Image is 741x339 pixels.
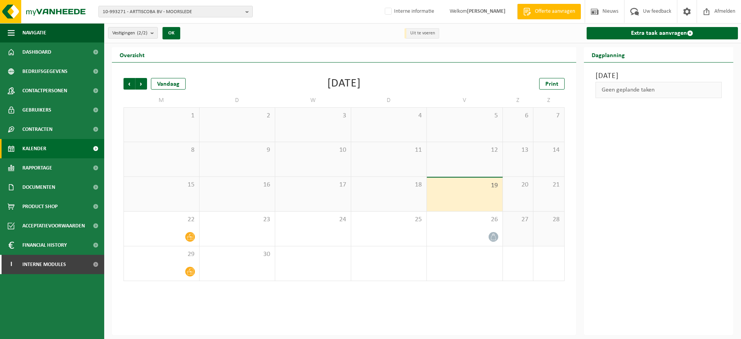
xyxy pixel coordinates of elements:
span: 20 [507,181,530,189]
div: [DATE] [327,78,361,90]
span: 25 [355,215,423,224]
span: 2 [203,112,271,120]
span: 21 [537,181,560,189]
span: 16 [203,181,271,189]
span: Financial History [22,236,67,255]
span: 1 [128,112,195,120]
span: Bedrijfsgegevens [22,62,68,81]
span: 3 [279,112,347,120]
span: Print [545,81,558,87]
td: V [427,93,503,107]
span: 27 [507,215,530,224]
span: Product Shop [22,197,58,216]
a: Print [539,78,565,90]
td: Z [533,93,564,107]
span: 29 [128,250,195,259]
h2: Dagplanning [584,47,633,62]
td: Z [503,93,534,107]
label: Interne informatie [383,6,434,17]
span: Volgende [135,78,147,90]
strong: [PERSON_NAME] [467,8,506,14]
span: 18 [355,181,423,189]
span: 28 [537,215,560,224]
button: OK [162,27,180,39]
span: Dashboard [22,42,51,62]
span: 24 [279,215,347,224]
span: Rapportage [22,158,52,178]
span: 12 [431,146,499,154]
span: 10-993271 - ARTTISCOBA BV - MOORSLEDE [103,6,242,18]
span: 26 [431,215,499,224]
span: 6 [507,112,530,120]
div: Geen geplande taken [596,82,722,98]
span: 4 [355,112,423,120]
li: Uit te voeren [404,28,439,39]
span: 23 [203,215,271,224]
h2: Overzicht [112,47,152,62]
span: 8 [128,146,195,154]
span: 5 [431,112,499,120]
td: W [275,93,351,107]
div: Vandaag [151,78,186,90]
span: I [8,255,15,274]
span: Offerte aanvragen [533,8,577,15]
span: 17 [279,181,347,189]
span: 13 [507,146,530,154]
h3: [DATE] [596,70,722,82]
span: 9 [203,146,271,154]
td: D [351,93,427,107]
span: Contactpersonen [22,81,67,100]
span: Acceptatievoorwaarden [22,216,85,236]
span: Gebruikers [22,100,51,120]
span: 10 [279,146,347,154]
span: 7 [537,112,560,120]
count: (2/2) [137,31,147,36]
span: Contracten [22,120,52,139]
span: Vorige [123,78,135,90]
span: Documenten [22,178,55,197]
span: 30 [203,250,271,259]
a: Extra taak aanvragen [587,27,738,39]
button: Vestigingen(2/2) [108,27,158,39]
a: Offerte aanvragen [517,4,581,19]
td: D [200,93,276,107]
span: Vestigingen [112,27,147,39]
td: M [123,93,200,107]
button: 10-993271 - ARTTISCOBA BV - MOORSLEDE [98,6,253,17]
span: 15 [128,181,195,189]
span: 19 [431,181,499,190]
span: 14 [537,146,560,154]
span: 22 [128,215,195,224]
span: 11 [355,146,423,154]
span: Kalender [22,139,46,158]
span: Interne modules [22,255,66,274]
span: Navigatie [22,23,46,42]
